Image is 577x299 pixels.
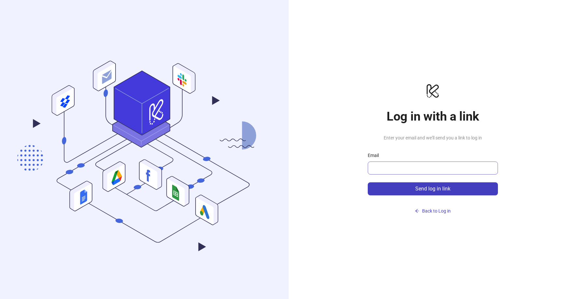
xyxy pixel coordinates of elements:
input: Email [372,164,493,172]
a: Back to Log in [368,195,498,216]
h1: Log in with a link [368,109,498,124]
button: Back to Log in [368,206,498,216]
label: Email [368,152,383,159]
span: arrow-left [415,209,419,213]
span: Enter your email and we'll send you a link to log in [368,134,498,141]
span: Send log in link [415,186,450,192]
button: Send log in link [368,182,498,195]
span: Back to Log in [422,208,451,214]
